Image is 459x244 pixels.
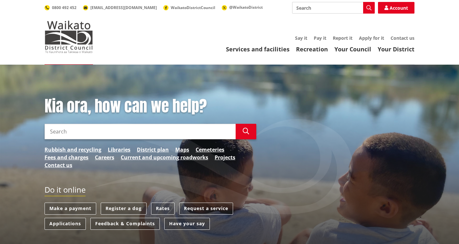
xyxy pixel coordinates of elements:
[45,185,86,196] h2: Do it online
[83,5,157,10] a: [EMAIL_ADDRESS][DOMAIN_NAME]
[314,35,326,41] a: Pay it
[101,203,147,215] a: Register a dog
[108,146,130,154] a: Libraries
[196,146,224,154] a: Cemeteries
[334,45,371,53] a: Your Council
[292,2,375,14] input: Search input
[175,146,189,154] a: Maps
[45,5,76,10] a: 0800 492 452
[90,218,160,230] a: Feedback & Complaints
[90,5,157,10] span: [EMAIL_ADDRESS][DOMAIN_NAME]
[215,154,235,161] a: Projects
[45,97,256,116] h1: Kia ora, how can we help?
[296,45,328,53] a: Recreation
[151,203,175,215] a: Rates
[163,5,215,10] a: WaikatoDistrictCouncil
[121,154,208,161] a: Current and upcoming roadworks
[222,5,263,10] a: @WaikatoDistrict
[45,146,101,154] a: Rubbish and recycling
[52,5,76,10] span: 0800 492 452
[45,124,236,139] input: Search input
[391,35,414,41] a: Contact us
[95,154,114,161] a: Careers
[333,35,352,41] a: Report it
[295,35,307,41] a: Say it
[171,5,215,10] span: WaikatoDistrictCouncil
[45,21,93,53] img: Waikato District Council - Te Kaunihera aa Takiwaa o Waikato
[378,45,414,53] a: Your District
[45,154,88,161] a: Fees and charges
[179,203,233,215] a: Request a service
[45,161,72,169] a: Contact us
[226,45,290,53] a: Services and facilities
[229,5,263,10] span: @WaikatoDistrict
[137,146,169,154] a: District plan
[359,35,384,41] a: Apply for it
[378,2,414,14] a: Account
[45,218,86,230] a: Applications
[45,203,96,215] a: Make a payment
[164,218,210,230] a: Have your say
